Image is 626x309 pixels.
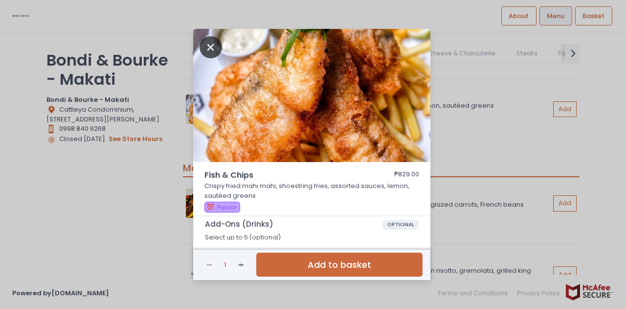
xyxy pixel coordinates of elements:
span: Fish & Chips [204,169,366,181]
button: Add to basket [256,253,423,277]
button: Close [200,42,222,51]
img: Fish & Chips [193,29,430,162]
span: Add-Ons (Drinks) [205,220,382,229]
span: 💯 [206,202,214,212]
span: Select up to 5 (optional) [205,233,281,241]
p: Crispy fried mahi mahi, shoestring fries, assorted sauces, lemon, sautéed greens [204,181,420,200]
span: Popular [217,204,237,211]
span: OPTIONAL [382,220,419,230]
div: ₱829.00 [394,169,419,181]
